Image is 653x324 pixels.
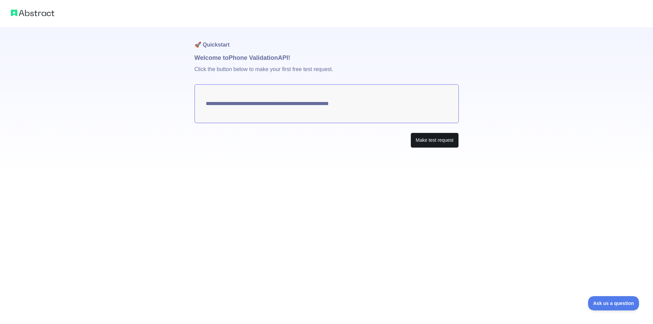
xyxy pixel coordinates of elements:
[195,27,459,53] h1: 🚀 Quickstart
[195,63,459,84] p: Click the button below to make your first free test request.
[195,53,459,63] h1: Welcome to Phone Validation API!
[411,133,458,148] button: Make test request
[11,8,54,18] img: Abstract logo
[588,296,639,310] iframe: Toggle Customer Support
